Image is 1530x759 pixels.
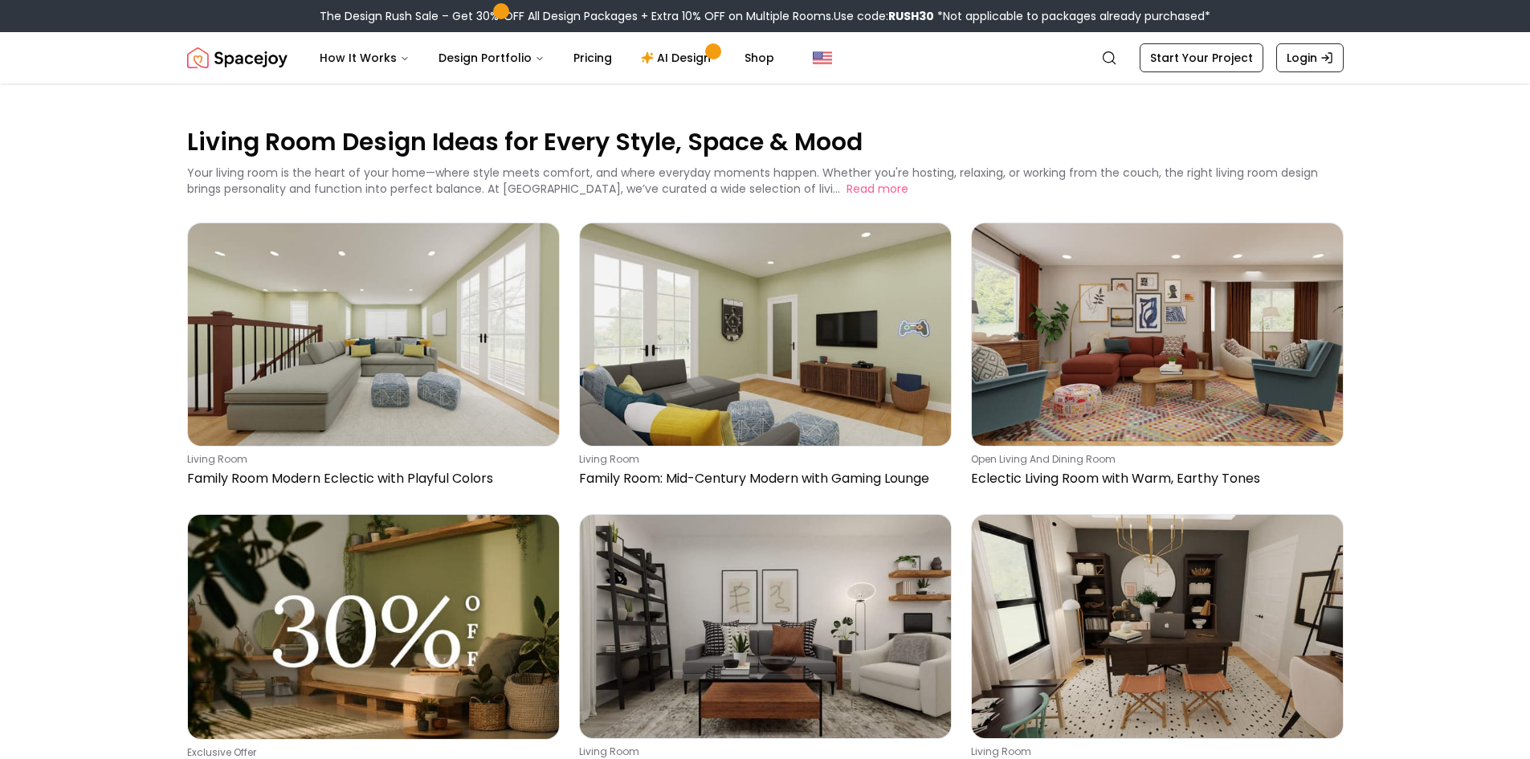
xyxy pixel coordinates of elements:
p: Exclusive Offer [187,746,553,759]
img: Get 30% OFF All Design Packages [188,515,559,738]
a: AI Design [628,42,728,74]
b: RUSH30 [888,8,934,24]
button: Read more [847,181,908,197]
a: Login [1276,43,1344,72]
a: Eclectic Living Room with Warm, Earthy Tonesopen living and dining roomEclectic Living Room with ... [971,222,1344,495]
p: Your living room is the heart of your home—where style meets comfort, and where everyday moments ... [187,165,1318,197]
img: Living Room: Mid-Century Modern with Warm Accents [580,515,951,737]
p: living room [579,453,945,466]
a: Pricing [561,42,625,74]
p: Eclectic Living Room with Warm, Earthy Tones [971,469,1337,488]
p: Family Room Modern Eclectic with Playful Colors [187,469,553,488]
span: *Not applicable to packages already purchased* [934,8,1210,24]
button: How It Works [307,42,422,74]
img: United States [813,48,832,67]
a: Family Room Modern Eclectic with Playful Colorsliving roomFamily Room Modern Eclectic with Playfu... [187,222,560,495]
div: The Design Rush Sale – Get 30% OFF All Design Packages + Extra 10% OFF on Multiple Rooms. [320,8,1210,24]
p: Living Room Design Ideas for Every Style, Space & Mood [187,125,1344,158]
img: Eclectic Living Room with Warm, Earthy Tones [972,223,1343,446]
nav: Global [187,32,1344,84]
p: living room [971,745,1337,758]
a: Shop [732,42,787,74]
a: Start Your Project [1140,43,1263,72]
img: Home Office: Moody Elegance with Charcoal Accents [972,515,1343,737]
img: Spacejoy Logo [187,42,288,74]
a: Spacejoy [187,42,288,74]
nav: Main [307,42,787,74]
span: Use code: [834,8,934,24]
img: Family Room Modern Eclectic with Playful Colors [188,223,559,446]
p: living room [187,453,553,466]
p: open living and dining room [971,453,1337,466]
img: Family Room: Mid-Century Modern with Gaming Lounge [580,223,951,446]
button: Design Portfolio [426,42,557,74]
p: living room [579,745,945,758]
p: Family Room: Mid-Century Modern with Gaming Lounge [579,469,945,488]
a: Family Room: Mid-Century Modern with Gaming Loungeliving roomFamily Room: Mid-Century Modern with... [579,222,952,495]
